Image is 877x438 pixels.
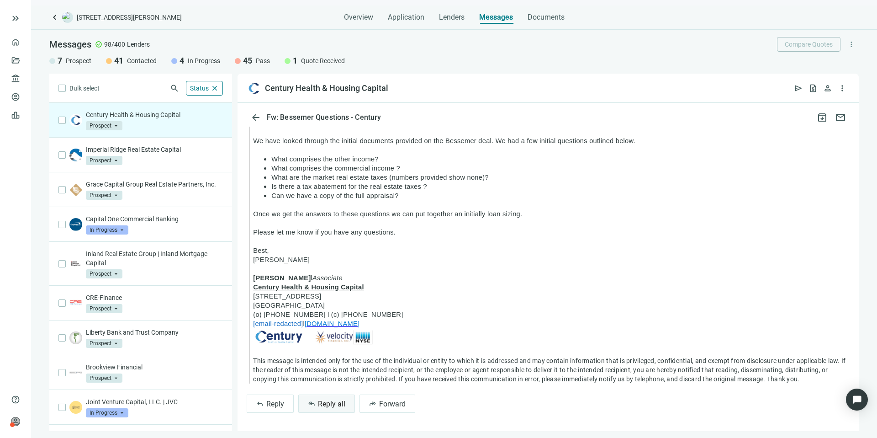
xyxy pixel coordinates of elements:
[86,110,223,119] p: Century Health & Housing Capital
[86,269,122,278] span: Prospect
[806,81,820,96] button: request_quote
[49,12,60,23] a: keyboard_arrow_left
[86,156,122,165] span: Prospect
[86,304,122,313] span: Prospect
[86,180,223,189] p: Grace Capital Group Real Estate Partners, Inc.
[250,112,261,123] span: arrow_back
[86,225,128,235] span: In Progress
[66,56,91,65] span: Prospect
[823,84,832,93] span: person
[180,55,184,66] span: 4
[256,400,264,407] span: reply
[791,81,806,96] button: send
[265,113,383,122] div: Fw: Bessemer Questions - Century
[301,56,345,65] span: Quote Received
[62,12,73,23] img: deal-logo
[77,13,182,22] span: [STREET_ADDRESS][PERSON_NAME]
[835,81,850,96] button: more_vert
[844,37,859,52] button: more_vert
[69,331,82,344] img: 6c4418ec-f240-48c0-bef1-c4eb31c0c857
[813,108,831,127] button: archive
[58,55,62,66] span: 7
[69,257,82,270] img: eab3b3c0-095e-4fb4-9387-82b53133bdc3
[808,84,818,93] span: request_quote
[188,56,220,65] span: In Progress
[49,39,91,50] span: Messages
[104,40,125,49] span: 98/400
[344,13,373,22] span: Overview
[11,417,20,426] span: person
[86,408,128,417] span: In Progress
[86,363,223,372] p: Brookview Financial
[69,401,82,414] img: 68dc55fc-3bf2-43e1-ae9b-d8ca2df9717c
[359,395,415,413] button: forwardForward
[318,400,345,408] span: Reply all
[114,55,123,66] span: 41
[247,395,294,413] button: replyReply
[298,395,355,413] button: reply_allReply all
[247,108,265,127] button: arrow_back
[211,84,219,92] span: close
[439,13,465,22] span: Lenders
[777,37,840,52] button: Compare Quotes
[256,56,270,65] span: Pass
[86,121,122,130] span: Prospect
[838,84,847,93] span: more_vert
[86,374,122,383] span: Prospect
[369,400,376,407] span: forward
[10,13,21,24] button: keyboard_double_arrow_right
[95,41,102,48] span: check_circle
[846,389,868,411] div: Open Intercom Messenger
[293,55,297,66] span: 1
[308,400,315,407] span: reply_all
[266,400,284,408] span: Reply
[820,81,835,96] button: person
[528,13,565,22] span: Documents
[69,183,82,196] img: bfdbad23-6066-4a71-b994-7eba785b3ce1
[835,112,846,123] span: mail
[127,56,157,65] span: Contacted
[831,108,850,127] button: mail
[86,339,122,348] span: Prospect
[127,40,150,49] span: Lenders
[86,214,223,224] p: Capital One Commercial Banking
[86,328,223,337] p: Liberty Bank and Trust Company
[69,114,82,127] img: c3c0463e-170e-45d3-9d39-d9bdcabb2d8e
[388,13,424,22] span: Application
[170,84,179,93] span: search
[69,149,82,161] img: bd827b70-1078-4126-a2a3-5ccea289c42f
[86,249,223,267] p: Inland Real Estate Group | Inland Mortgage Capital
[69,83,100,93] span: Bulk select
[86,145,223,154] p: Imperial Ridge Real Estate Capital
[379,400,406,408] span: Forward
[86,293,223,302] p: CRE-Finance
[69,366,82,379] img: f11a60fd-477f-48d3-8113-3e2f32cc161d
[817,112,828,123] span: archive
[11,74,17,83] span: account_balance
[11,395,20,404] span: help
[847,40,856,48] span: more_vert
[69,297,82,310] img: c3ca3172-0736-45a5-9f6c-d6e640231ee8
[794,84,803,93] span: send
[247,81,261,96] img: c3c0463e-170e-45d3-9d39-d9bdcabb2d8e
[190,85,209,92] span: Status
[86,191,122,200] span: Prospect
[479,13,513,21] span: Messages
[86,397,223,406] p: Joint Venture Capital, LLC. | JVC
[243,55,252,66] span: 45
[265,83,388,94] div: Century Health & Housing Capital
[69,218,82,231] img: 2cbe36fd-62e2-470a-a228-3f5ee6a9a64a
